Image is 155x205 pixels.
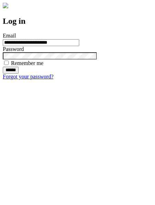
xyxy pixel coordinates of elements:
[3,33,16,39] label: Email
[11,60,43,66] label: Remember me
[3,46,24,52] label: Password
[3,17,152,26] h2: Log in
[3,3,8,8] img: logo-4e3dc11c47720685a147b03b5a06dd966a58ff35d612b21f08c02c0306f2b779.png
[3,74,53,79] a: Forgot your password?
